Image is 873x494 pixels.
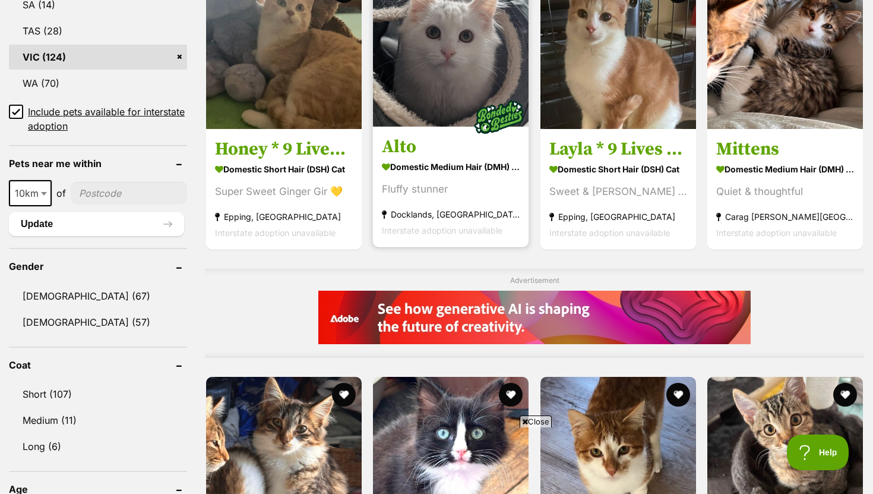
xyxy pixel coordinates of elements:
[205,269,864,358] div: Advertisement
[9,180,52,206] span: 10km
[470,87,529,147] img: bonded besties
[833,383,857,407] button: favourite
[206,129,362,250] a: Honey * 9 Lives Project Rescue* Domestic Short Hair (DSH) Cat Super Sweet Ginger Gir 💛 Epping, [G...
[549,138,687,161] h3: Layla * 9 Lives Project Rescue*
[28,105,187,133] span: Include pets available for interstate adoption
[382,158,520,175] strong: Domestic Medium Hair (DMH) Cat
[9,408,187,433] a: Medium (11)
[499,383,523,407] button: favourite
[9,158,187,169] header: Pets near me within
[549,209,687,225] strong: Epping, [GEOGRAPHIC_DATA]
[716,209,854,225] strong: Carag [PERSON_NAME][GEOGRAPHIC_DATA]
[10,185,50,202] span: 10km
[9,71,187,96] a: WA (70)
[716,138,854,161] h3: Mittens
[215,228,336,238] span: Interstate adoption unavailable
[382,136,520,158] h3: Alto
[549,161,687,178] strong: Domestic Short Hair (DSH) Cat
[540,129,696,250] a: Layla * 9 Lives Project Rescue* Domestic Short Hair (DSH) Cat Sweet & [PERSON_NAME] 🧡 Epping, [GE...
[382,206,520,222] strong: Docklands, [GEOGRAPHIC_DATA]
[215,209,353,225] strong: Epping, [GEOGRAPHIC_DATA]
[215,138,353,161] h3: Honey * 9 Lives Project Rescue*
[56,186,66,200] span: of
[787,435,849,470] iframe: Help Scout Beacon - Open
[716,161,854,178] strong: Domestic Medium Hair (DMH) Cat
[9,261,187,272] header: Gender
[549,184,687,200] div: Sweet & [PERSON_NAME] 🧡
[382,225,502,235] span: Interstate adoption unavailable
[215,161,353,178] strong: Domestic Short Hair (DSH) Cat
[9,45,187,70] a: VIC (124)
[549,228,670,238] span: Interstate adoption unavailable
[71,182,187,204] input: postcode
[382,181,520,197] div: Fluffy stunner
[9,360,187,370] header: Coat
[332,383,356,407] button: favourite
[707,129,863,250] a: Mittens Domestic Medium Hair (DMH) Cat Quiet & thoughtful Carag [PERSON_NAME][GEOGRAPHIC_DATA] In...
[9,434,187,459] a: Long (6)
[9,212,184,236] button: Update
[666,383,690,407] button: favourite
[9,382,187,407] a: Short (107)
[716,228,837,238] span: Interstate adoption unavailable
[9,284,187,309] a: [DEMOGRAPHIC_DATA] (67)
[9,310,187,335] a: [DEMOGRAPHIC_DATA] (57)
[215,184,353,200] div: Super Sweet Ginger Gir 💛
[9,105,187,133] a: Include pets available for interstate adoption
[373,127,529,247] a: Alto Domestic Medium Hair (DMH) Cat Fluffy stunner Docklands, [GEOGRAPHIC_DATA] Interstate adopti...
[9,18,187,43] a: TAS (28)
[520,416,552,427] span: Close
[716,184,854,200] div: Quiet & thoughtful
